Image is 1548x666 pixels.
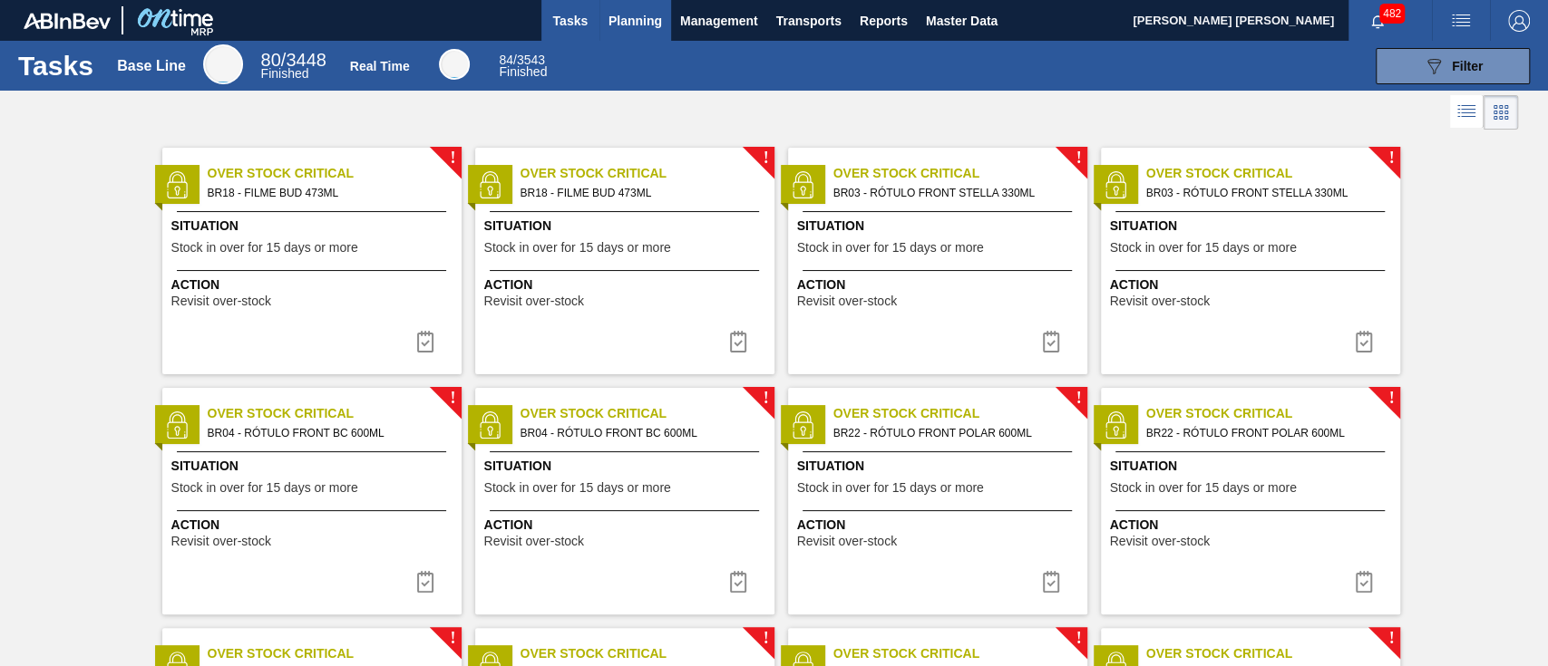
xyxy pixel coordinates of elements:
[1102,171,1129,198] img: status
[1110,217,1396,236] span: Situation
[476,171,503,198] img: status
[680,10,758,32] span: Management
[1146,423,1386,443] span: BR22 - RÓTULO FRONT POLAR 600ML
[797,217,1083,236] span: Situation
[797,241,984,255] span: Stock in over for 15 days or more
[1110,241,1297,255] span: Stock in over for 15 days or more
[484,294,584,308] span: Revisit over-stock
[716,564,760,600] button: icon-task complete
[450,632,455,645] span: !
[1076,151,1081,165] span: !
[261,50,281,70] span: 80
[1076,632,1081,645] span: !
[716,564,760,600] div: Complete task: 30279168
[1450,95,1484,130] div: List Vision
[1508,10,1530,32] img: Logout
[926,10,998,32] span: Master Data
[414,331,436,352] img: icon-task complete
[1353,571,1375,593] img: icon-task complete
[833,644,1087,663] span: Over Stock Critical
[261,50,326,70] span: / 3448
[716,323,760,360] div: Complete task: 30279166
[171,481,358,495] span: Stock in over for 15 days or more
[208,644,462,663] span: Over Stock Critical
[1342,323,1386,360] div: Complete task: 30279167
[414,571,436,593] img: icon-task complete
[1452,59,1483,73] span: Filter
[404,564,447,600] button: icon-task complete
[763,391,768,405] span: !
[171,275,457,294] span: Action
[797,294,897,308] span: Revisit over-stock
[171,217,457,236] span: Situation
[261,66,309,81] span: Finished
[1342,564,1386,600] div: Complete task: 30279169
[439,49,470,80] div: Real Time
[499,53,513,67] span: 84
[833,423,1073,443] span: BR22 - RÓTULO FRONT POLAR 600ML
[776,10,842,32] span: Transports
[763,151,768,165] span: !
[763,632,768,645] span: !
[1110,294,1210,308] span: Revisit over-stock
[1353,331,1375,352] img: icon-task complete
[484,457,770,476] span: Situation
[1348,8,1407,34] button: Notifications
[521,183,760,203] span: BR18 - FILME BUD 473ML
[171,535,271,548] span: Revisit over-stock
[1388,632,1394,645] span: !
[1110,275,1396,294] span: Action
[521,423,760,443] span: BR04 - RÓTULO FRONT BC 600ML
[797,535,897,548] span: Revisit over-stock
[450,391,455,405] span: !
[171,241,358,255] span: Stock in over for 15 days or more
[404,323,447,360] button: icon-task complete
[860,10,908,32] span: Reports
[608,10,662,32] span: Planning
[1388,391,1394,405] span: !
[1029,564,1073,600] div: Complete task: 30279169
[521,644,774,663] span: Over Stock Critical
[476,411,503,439] img: status
[208,183,447,203] span: BR18 - FILME BUD 473ML
[1040,571,1062,593] img: icon-task complete
[550,10,590,32] span: Tasks
[450,151,455,165] span: !
[484,481,671,495] span: Stock in over for 15 days or more
[833,183,1073,203] span: BR03 - RÓTULO FRONT STELLA 330ML
[208,404,462,423] span: Over Stock Critical
[797,481,984,495] span: Stock in over for 15 days or more
[18,55,94,76] h1: Tasks
[521,404,774,423] span: Over Stock Critical
[1484,95,1518,130] div: Card Vision
[797,275,1083,294] span: Action
[833,164,1087,183] span: Over Stock Critical
[1110,516,1396,535] span: Action
[1379,4,1405,24] span: 482
[1110,481,1297,495] span: Stock in over for 15 days or more
[1029,564,1073,600] button: icon-task complete
[1076,391,1081,405] span: !
[208,423,447,443] span: BR04 - RÓTULO FRONT BC 600ML
[833,404,1087,423] span: Over Stock Critical
[499,53,545,67] span: / 3543
[404,564,447,600] div: Complete task: 30279168
[163,171,190,198] img: status
[171,294,271,308] span: Revisit over-stock
[171,457,457,476] span: Situation
[1342,323,1386,360] button: icon-task complete
[727,331,749,352] img: icon-task complete
[1029,323,1073,360] button: icon-task complete
[789,411,816,439] img: status
[261,53,326,80] div: Base Line
[1110,457,1396,476] span: Situation
[727,571,749,593] img: icon-task complete
[1342,564,1386,600] button: icon-task complete
[350,59,410,73] div: Real Time
[716,323,760,360] button: icon-task complete
[117,58,186,74] div: Base Line
[1110,535,1210,548] span: Revisit over-stock
[163,411,190,439] img: status
[1146,164,1400,183] span: Over Stock Critical
[484,516,770,535] span: Action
